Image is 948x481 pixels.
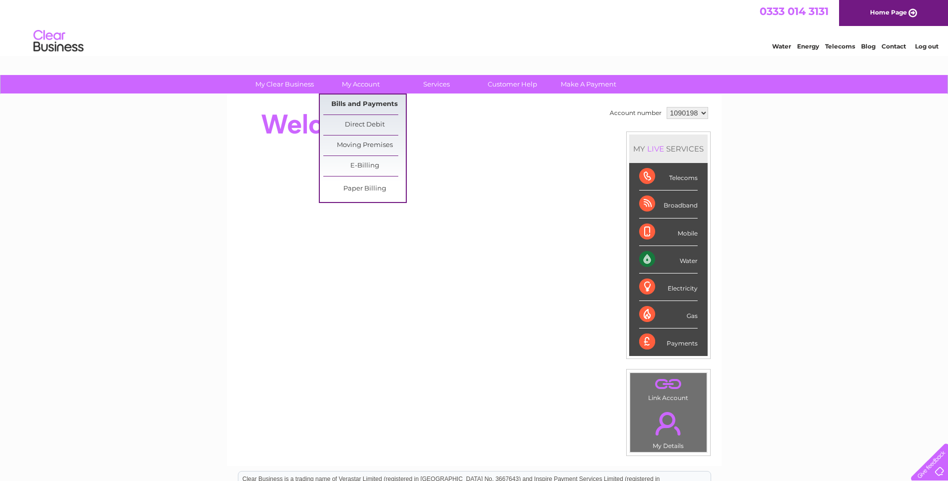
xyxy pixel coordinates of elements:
[33,26,84,56] img: logo.png
[797,42,819,50] a: Energy
[882,42,906,50] a: Contact
[639,301,698,328] div: Gas
[323,156,406,176] a: E-Billing
[861,42,876,50] a: Blog
[395,75,478,93] a: Services
[547,75,630,93] a: Make A Payment
[323,94,406,114] a: Bills and Payments
[825,42,855,50] a: Telecoms
[319,75,402,93] a: My Account
[639,246,698,273] div: Water
[323,115,406,135] a: Direct Debit
[471,75,554,93] a: Customer Help
[760,5,829,17] a: 0333 014 3131
[639,328,698,355] div: Payments
[323,135,406,155] a: Moving Premises
[323,179,406,199] a: Paper Billing
[772,42,791,50] a: Water
[630,403,707,452] td: My Details
[607,104,664,121] td: Account number
[630,372,707,404] td: Link Account
[639,190,698,218] div: Broadband
[915,42,939,50] a: Log out
[645,144,666,153] div: LIVE
[243,75,326,93] a: My Clear Business
[238,5,711,48] div: Clear Business is a trading name of Verastar Limited (registered in [GEOGRAPHIC_DATA] No. 3667643...
[639,218,698,246] div: Mobile
[629,134,708,163] div: MY SERVICES
[639,273,698,301] div: Electricity
[633,406,704,441] a: .
[639,163,698,190] div: Telecoms
[633,375,704,393] a: .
